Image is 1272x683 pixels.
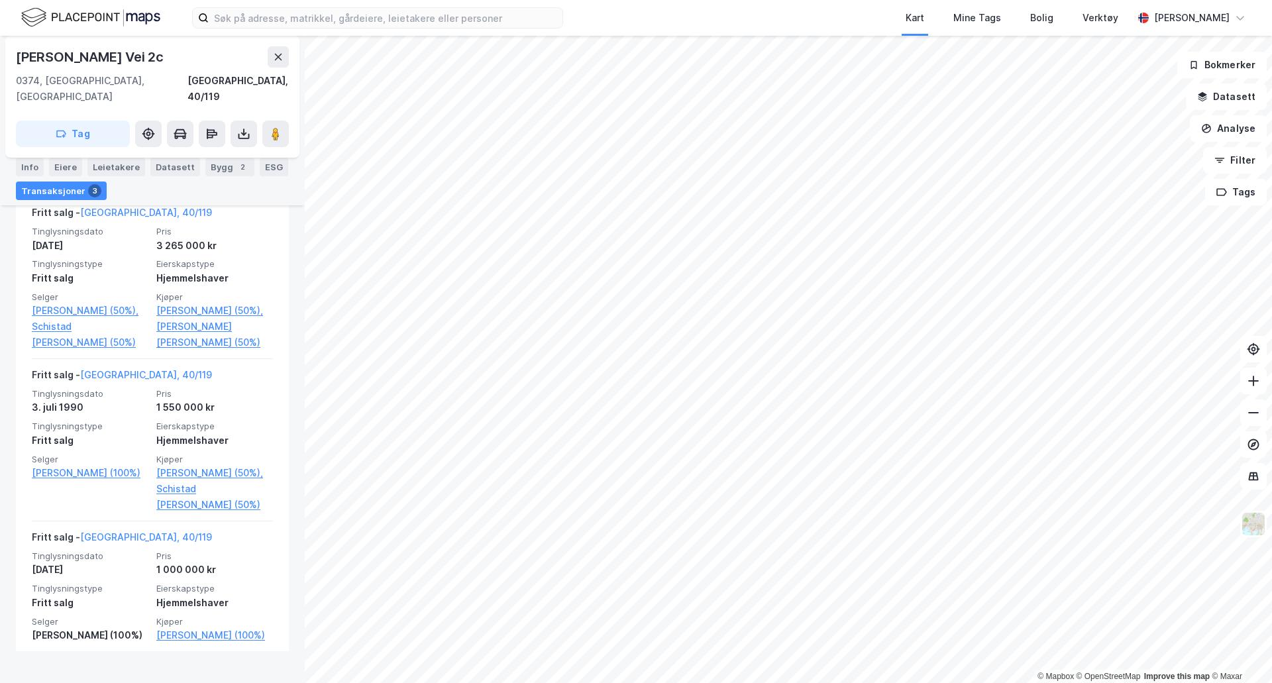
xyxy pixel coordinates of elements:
[156,562,273,578] div: 1 000 000 kr
[80,207,212,218] a: [GEOGRAPHIC_DATA], 40/119
[1144,672,1210,681] a: Improve this map
[953,10,1001,26] div: Mine Tags
[32,303,148,319] a: [PERSON_NAME] (50%),
[156,258,273,270] span: Eierskapstype
[260,158,288,176] div: ESG
[236,160,249,174] div: 2
[32,205,212,226] div: Fritt salg -
[1206,619,1272,683] div: Kontrollprogram for chat
[16,182,107,200] div: Transaksjoner
[32,562,148,578] div: [DATE]
[156,291,273,303] span: Kjøper
[1190,115,1267,142] button: Analyse
[32,388,148,399] span: Tinglysningsdato
[156,616,273,627] span: Kjøper
[1241,511,1266,537] img: Z
[205,158,254,176] div: Bygg
[1154,10,1230,26] div: [PERSON_NAME]
[32,551,148,562] span: Tinglysningsdato
[80,369,212,380] a: [GEOGRAPHIC_DATA], 40/119
[156,465,273,481] a: [PERSON_NAME] (50%),
[156,551,273,562] span: Pris
[156,270,273,286] div: Hjemmelshaver
[156,583,273,594] span: Eierskapstype
[16,158,44,176] div: Info
[32,454,148,465] span: Selger
[32,595,148,611] div: Fritt salg
[156,595,273,611] div: Hjemmelshaver
[80,531,212,543] a: [GEOGRAPHIC_DATA], 40/119
[156,627,273,643] a: [PERSON_NAME] (100%)
[150,158,200,176] div: Datasett
[1186,83,1267,110] button: Datasett
[32,583,148,594] span: Tinglysningstype
[32,226,148,237] span: Tinglysningsdato
[16,46,166,68] div: [PERSON_NAME] Vei 2c
[32,319,148,350] a: Schistad [PERSON_NAME] (50%)
[209,8,562,28] input: Søk på adresse, matrikkel, gårdeiere, leietakere eller personer
[32,291,148,303] span: Selger
[156,433,273,448] div: Hjemmelshaver
[156,226,273,237] span: Pris
[16,121,130,147] button: Tag
[1077,672,1141,681] a: OpenStreetMap
[87,158,145,176] div: Leietakere
[32,270,148,286] div: Fritt salg
[88,184,101,197] div: 3
[156,421,273,432] span: Eierskapstype
[156,388,273,399] span: Pris
[156,303,273,319] a: [PERSON_NAME] (50%),
[1037,672,1074,681] a: Mapbox
[16,73,187,105] div: 0374, [GEOGRAPHIC_DATA], [GEOGRAPHIC_DATA]
[32,238,148,254] div: [DATE]
[32,627,148,643] div: [PERSON_NAME] (100%)
[1030,10,1053,26] div: Bolig
[49,158,82,176] div: Eiere
[1177,52,1267,78] button: Bokmerker
[156,454,273,465] span: Kjøper
[156,238,273,254] div: 3 265 000 kr
[156,319,273,350] a: [PERSON_NAME] [PERSON_NAME] (50%)
[32,616,148,627] span: Selger
[32,421,148,432] span: Tinglysningstype
[32,465,148,481] a: [PERSON_NAME] (100%)
[32,529,212,551] div: Fritt salg -
[1206,619,1272,683] iframe: Chat Widget
[32,399,148,415] div: 3. juli 1990
[21,6,160,29] img: logo.f888ab2527a4732fd821a326f86c7f29.svg
[156,481,273,513] a: Schistad [PERSON_NAME] (50%)
[1203,147,1267,174] button: Filter
[32,258,148,270] span: Tinglysningstype
[156,399,273,415] div: 1 550 000 kr
[906,10,924,26] div: Kart
[1083,10,1118,26] div: Verktøy
[1205,179,1267,205] button: Tags
[187,73,289,105] div: [GEOGRAPHIC_DATA], 40/119
[32,367,212,388] div: Fritt salg -
[32,433,148,448] div: Fritt salg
